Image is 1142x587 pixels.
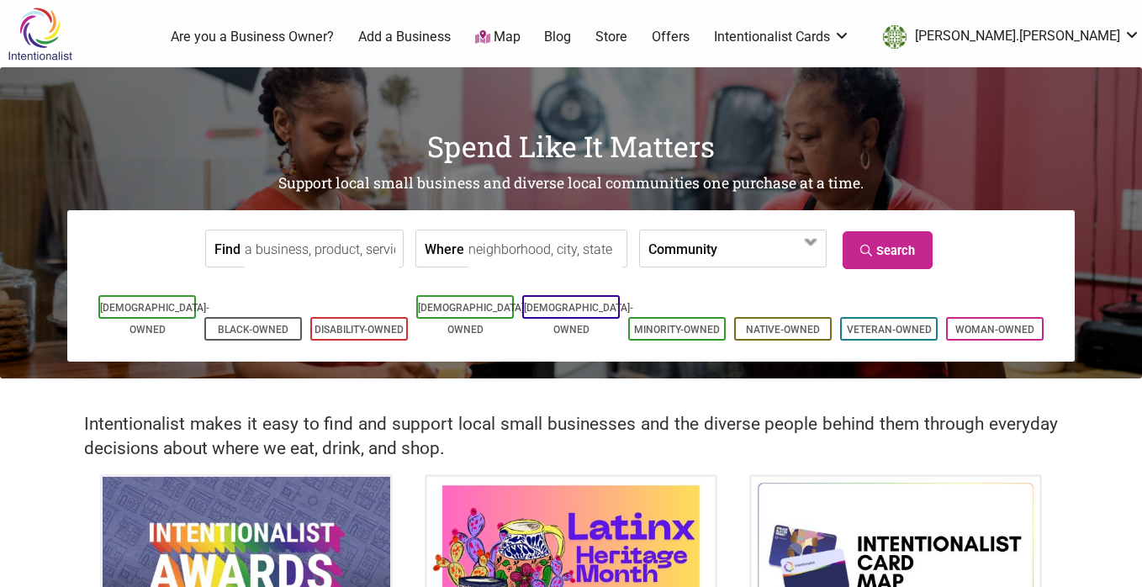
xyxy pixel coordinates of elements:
[634,324,720,336] a: Minority-Owned
[358,28,451,46] a: Add a Business
[524,302,633,336] a: [DEMOGRAPHIC_DATA]-Owned
[418,302,527,336] a: [DEMOGRAPHIC_DATA]-Owned
[475,28,521,47] a: Map
[245,230,399,268] input: a business, product, service
[843,231,933,269] a: Search
[746,324,820,336] a: Native-Owned
[218,324,288,336] a: Black-Owned
[315,324,404,336] a: Disability-Owned
[955,324,1034,336] a: Woman-Owned
[652,28,690,46] a: Offers
[875,22,1140,52] li: britt.thorson
[595,28,627,46] a: Store
[425,230,464,267] label: Where
[714,28,850,46] a: Intentionalist Cards
[84,412,1058,461] h2: Intentionalist makes it easy to find and support local small businesses and the diverse people be...
[648,230,717,267] label: Community
[468,230,622,268] input: neighborhood, city, state
[100,302,209,336] a: [DEMOGRAPHIC_DATA]-Owned
[875,22,1140,52] a: [PERSON_NAME].[PERSON_NAME]
[171,28,334,46] a: Are you a Business Owner?
[214,230,241,267] label: Find
[544,28,571,46] a: Blog
[847,324,932,336] a: Veteran-Owned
